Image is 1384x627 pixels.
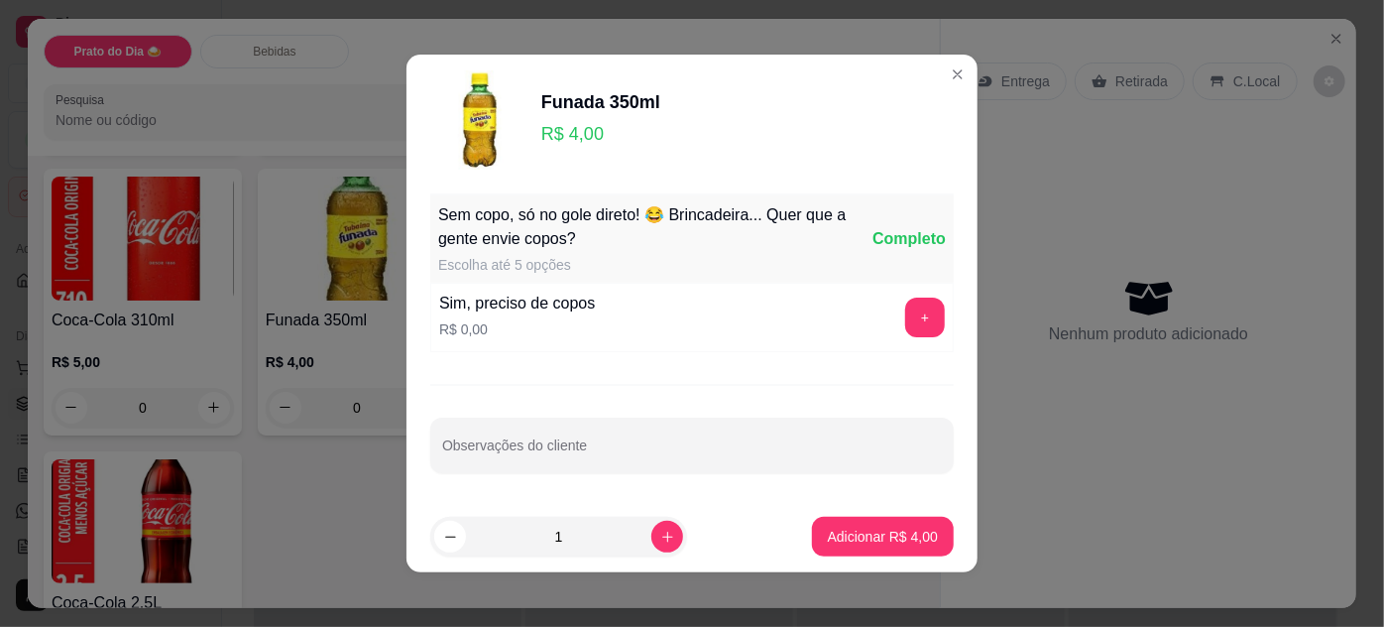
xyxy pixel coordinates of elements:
[812,517,954,557] button: Adicionar R$ 4,00
[442,443,942,463] input: Observações do cliente
[905,298,945,337] button: add
[439,319,595,339] p: R$ 0,00
[651,521,683,553] button: increase-product-quantity
[430,70,529,170] img: product-image
[872,227,946,251] div: Completo
[942,59,974,90] button: Close
[439,292,595,315] div: Sim, preciso de copos
[434,521,466,553] button: decrease-product-quantity
[438,203,872,251] div: Sem copo, só no gole direto! 😂 Brincadeira... Quer que a gente envie copos?
[541,120,660,148] p: R$ 4,00
[438,255,872,275] div: Escolha até 5 opções
[828,527,938,547] p: Adicionar R$ 4,00
[541,88,660,116] div: Funada 350ml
